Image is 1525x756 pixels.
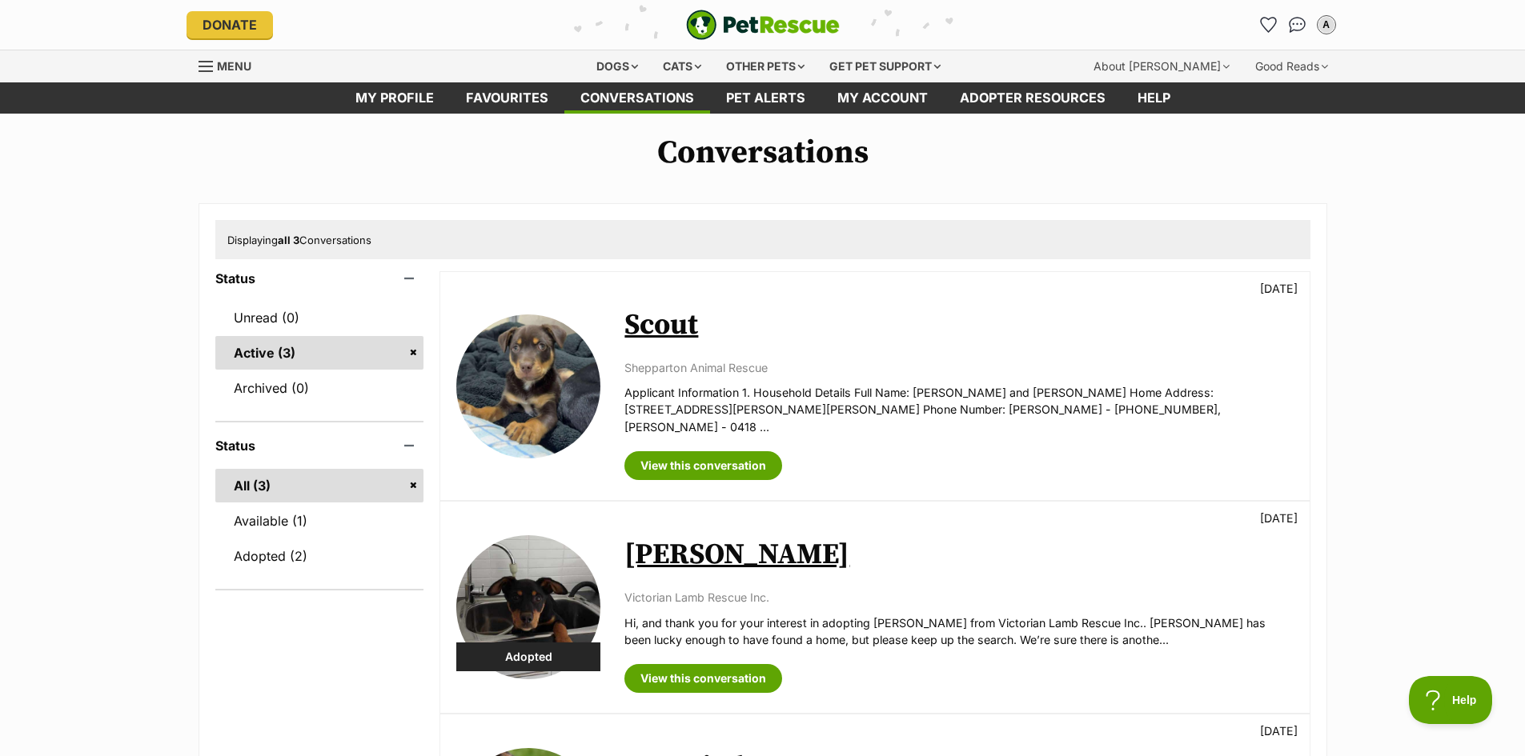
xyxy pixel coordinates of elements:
[1289,17,1306,33] img: chat-41dd97257d64d25036548639549fe6c8038ab92f7586957e7f3b1b290dea8141.svg
[624,451,782,480] a: View this conversation
[215,469,424,502] a: All (3)
[215,438,424,453] header: Status
[624,384,1293,435] p: Applicant Information 1. Household Details Full Name: [PERSON_NAME] and [PERSON_NAME] Home Addres...
[456,314,600,458] img: Scout
[1260,280,1298,297] p: [DATE]
[944,82,1122,114] a: Adopter resources
[686,10,840,40] img: logo-e224e6f780fb5917bec1dbf3a21bbac754714ae5b6737aabdf751b685950b380.svg
[624,537,849,573] a: [PERSON_NAME]
[215,371,424,405] a: Archived (0)
[624,359,1293,376] p: Shepparton Animal Rescue
[1260,722,1298,739] p: [DATE]
[215,539,424,573] a: Adopted (2)
[1256,12,1282,38] a: Favourites
[564,82,710,114] a: conversations
[686,10,840,40] a: PetRescue
[1082,50,1241,82] div: About [PERSON_NAME]
[215,301,424,334] a: Unread (0)
[1256,12,1339,38] ul: Account quick links
[215,336,424,370] a: Active (3)
[821,82,944,114] a: My account
[1409,676,1493,724] iframe: Help Scout Beacon - Open
[1318,17,1334,33] div: A
[652,50,712,82] div: Cats
[710,82,821,114] a: Pet alerts
[1122,82,1186,114] a: Help
[456,642,600,671] div: Adopted
[215,271,424,286] header: Status
[1314,12,1339,38] button: My account
[199,50,263,79] a: Menu
[456,535,600,679] img: Elliot
[278,234,299,246] strong: all 3
[187,11,273,38] a: Donate
[624,589,1293,606] p: Victorian Lamb Rescue Inc.
[715,50,816,82] div: Other pets
[215,504,424,538] a: Available (1)
[624,307,698,343] a: Scout
[227,234,371,246] span: Displaying Conversations
[818,50,952,82] div: Get pet support
[450,82,564,114] a: Favourites
[624,614,1293,649] p: Hi, and thank you for your interest in adopting [PERSON_NAME] from Victorian Lamb Rescue Inc.. [P...
[339,82,450,114] a: My profile
[1285,12,1310,38] a: Conversations
[585,50,649,82] div: Dogs
[1260,510,1298,526] p: [DATE]
[217,59,251,73] span: Menu
[1244,50,1339,82] div: Good Reads
[624,664,782,693] a: View this conversation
